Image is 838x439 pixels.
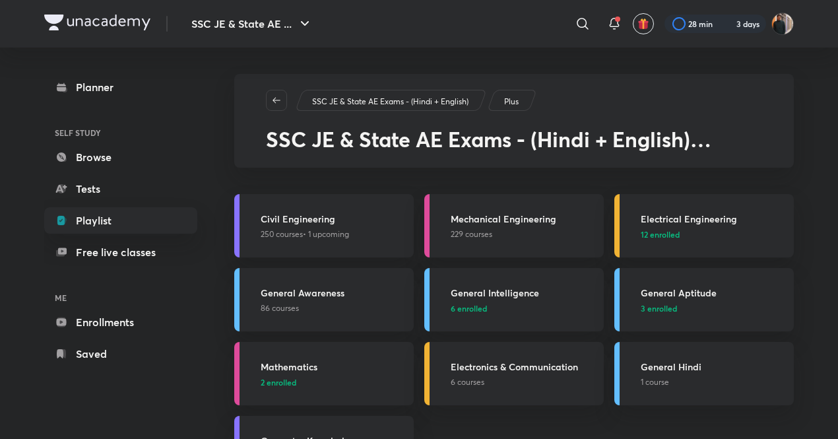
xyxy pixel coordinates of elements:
[234,194,414,257] a: Civil Engineering250 courses• 1 upcoming
[637,18,649,30] img: avatar
[261,212,406,226] h3: Civil Engineering
[451,360,596,374] h3: Electronics & Communication
[633,13,654,34] button: avatar
[504,96,519,108] p: Plus
[310,96,471,108] a: SSC JE & State AE Exams - (Hindi + English)
[312,96,468,108] p: SSC JE & State AE Exams - (Hindi + English)
[266,125,711,178] span: SSC JE & State AE Exams - (Hindi + English) Playlist
[261,376,296,388] span: 2 enrolled
[641,360,786,374] h3: General Hindi
[261,360,406,374] h3: Mathematics
[424,268,604,331] a: General Intelligence6 enrolled
[261,302,299,314] span: 86 courses
[451,286,596,300] h3: General Intelligence
[261,228,349,240] span: 250 courses • 1 upcoming
[44,239,197,265] a: Free live classes
[641,376,669,388] span: 1 course
[44,176,197,202] a: Tests
[771,13,794,35] img: Anish kumar
[44,287,197,309] h6: ME
[44,144,197,170] a: Browse
[44,207,197,234] a: Playlist
[721,17,734,30] img: streak
[44,121,197,144] h6: SELF STUDY
[451,212,596,226] h3: Mechanical Engineering
[44,341,197,367] a: Saved
[614,194,794,257] a: Electrical Engineering12 enrolled
[234,342,414,405] a: Mathematics2 enrolled
[44,15,150,30] img: Company Logo
[641,286,786,300] h3: General Aptitude
[451,228,492,240] span: 229 courses
[44,309,197,335] a: Enrollments
[641,212,786,226] h3: Electrical Engineering
[424,342,604,405] a: Electronics & Communication6 courses
[502,96,521,108] a: Plus
[234,268,414,331] a: General Awareness86 courses
[44,74,197,100] a: Planner
[641,228,680,240] span: 12 enrolled
[44,15,150,34] a: Company Logo
[424,194,604,257] a: Mechanical Engineering229 courses
[261,286,406,300] h3: General Awareness
[614,268,794,331] a: General Aptitude3 enrolled
[641,302,677,314] span: 3 enrolled
[451,376,484,388] span: 6 courses
[451,302,487,314] span: 6 enrolled
[614,342,794,405] a: General Hindi1 course
[183,11,321,37] button: SSC JE & State AE ...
